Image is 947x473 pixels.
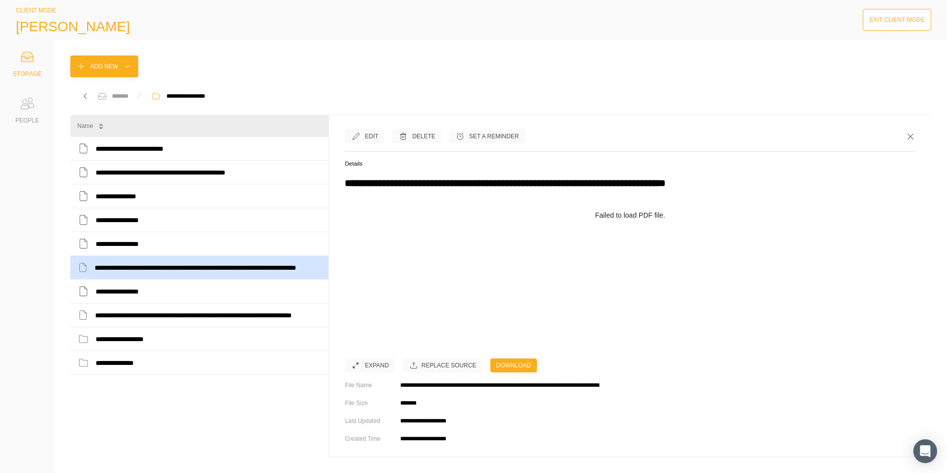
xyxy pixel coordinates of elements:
[421,360,476,370] div: Replace Source
[15,116,39,125] div: PEOPLE
[469,131,519,141] div: Set a Reminder
[345,358,394,372] button: Expand
[392,129,441,143] button: Delete
[496,360,531,370] div: Download
[365,131,378,141] div: Edit
[869,15,925,25] div: Exit Client Mode
[345,129,384,143] button: Edit
[595,210,665,221] div: Failed to load PDF file.
[412,131,435,141] div: Delete
[16,7,56,14] span: CLIENT MODE
[16,19,130,35] span: [PERSON_NAME]
[863,9,931,31] button: Exit Client Mode
[345,380,392,390] div: File Name
[90,61,118,71] div: Add New
[345,416,392,426] div: Last Updated
[345,159,915,168] h5: Details
[365,360,388,370] div: Expand
[77,121,93,131] div: Name
[13,69,42,79] div: STORAGE
[449,129,525,143] button: Set a Reminder
[913,439,937,463] div: Open Intercom Messenger
[345,398,392,408] div: File Size
[70,56,138,77] button: Add New
[490,358,537,372] button: Download
[345,434,392,444] div: Created Time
